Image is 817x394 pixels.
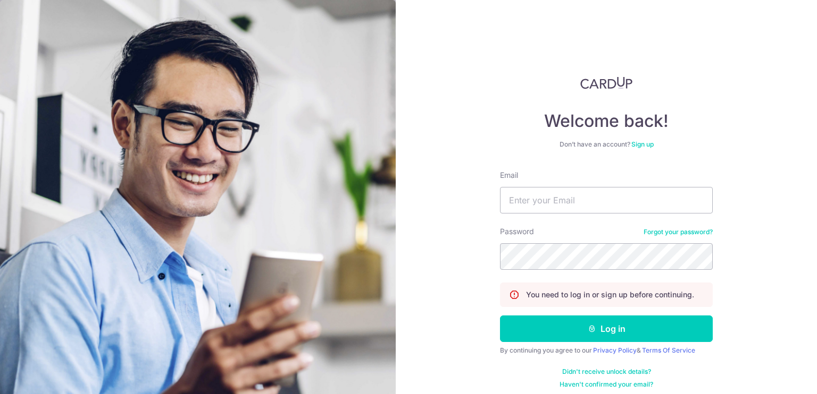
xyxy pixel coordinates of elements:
h4: Welcome back! [500,110,713,132]
a: Privacy Policy [593,346,637,354]
div: By continuing you agree to our & [500,346,713,355]
a: Forgot your password? [644,228,713,236]
button: Log in [500,315,713,342]
label: Password [500,226,534,237]
label: Email [500,170,518,181]
img: CardUp Logo [580,76,632,89]
a: Sign up [631,140,654,148]
a: Terms Of Service [642,346,695,354]
div: Don’t have an account? [500,140,713,149]
p: You need to log in or sign up before continuing. [526,289,694,300]
input: Enter your Email [500,187,713,213]
a: Didn't receive unlock details? [562,367,651,376]
a: Haven't confirmed your email? [560,380,653,389]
